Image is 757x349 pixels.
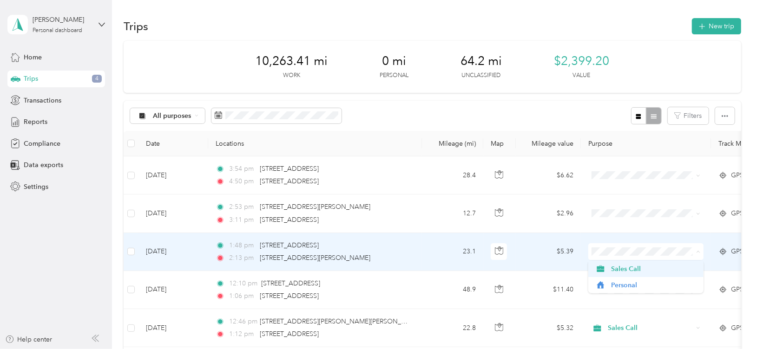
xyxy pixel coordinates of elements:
button: Filters [668,107,709,124]
span: [STREET_ADDRESS] [261,279,320,287]
span: [STREET_ADDRESS] [260,165,319,173]
td: $5.32 [516,309,581,347]
span: GPS [731,246,744,257]
div: [PERSON_NAME] [33,15,91,25]
td: $5.39 [516,233,581,271]
th: Locations [208,131,422,156]
span: Personal [612,280,698,290]
p: Work [283,71,300,80]
td: 28.4 [422,156,483,194]
h1: Trips [124,21,148,31]
td: [DATE] [138,156,208,194]
p: Value [573,71,591,80]
span: Trips [24,74,38,84]
span: $2,399.20 [554,54,609,69]
iframe: Everlance-gr Chat Button Frame [705,297,757,349]
th: Date [138,131,208,156]
span: 2:53 pm [229,202,256,212]
span: Transactions [24,96,61,105]
span: 0 mi [382,54,406,69]
span: 1:12 pm [229,329,256,339]
span: 12:46 pm [229,317,256,327]
td: [DATE] [138,194,208,233]
td: [DATE] [138,309,208,347]
td: 23.1 [422,233,483,271]
span: Settings [24,182,48,192]
th: Map [483,131,516,156]
span: 3:54 pm [229,164,256,174]
span: 4:50 pm [229,176,256,187]
span: [STREET_ADDRESS] [260,292,319,300]
span: GPS [731,284,744,295]
td: $6.62 [516,156,581,194]
span: 10,263.41 mi [255,54,328,69]
span: GPS [731,208,744,219]
span: [STREET_ADDRESS][PERSON_NAME][PERSON_NAME] [260,317,422,325]
span: Sales Call [612,264,698,274]
span: [STREET_ADDRESS][PERSON_NAME] [260,203,370,211]
span: [STREET_ADDRESS][PERSON_NAME] [260,254,370,262]
td: 12.7 [422,194,483,233]
th: Purpose [581,131,711,156]
span: GPS [731,170,744,181]
th: Mileage value [516,131,581,156]
span: Compliance [24,139,60,149]
span: 4 [92,75,102,83]
span: 3:11 pm [229,215,256,225]
td: [DATE] [138,271,208,309]
span: [STREET_ADDRESS] [260,241,319,249]
span: 64.2 mi [461,54,502,69]
td: 22.8 [422,309,483,347]
p: Unclassified [462,71,501,80]
span: 12:10 pm [229,278,257,289]
span: [STREET_ADDRESS] [260,177,319,185]
th: Mileage (mi) [422,131,483,156]
span: 1:06 pm [229,291,256,301]
td: [DATE] [138,233,208,271]
button: New trip [692,18,741,34]
span: [STREET_ADDRESS] [260,216,319,224]
span: All purposes [153,113,191,119]
span: Data exports [24,160,63,170]
div: Personal dashboard [33,28,82,33]
button: Help center [5,335,53,344]
span: Sales Call [608,323,693,333]
span: Reports [24,117,47,127]
span: Home [24,52,42,62]
td: $2.96 [516,194,581,233]
span: [STREET_ADDRESS] [260,330,319,338]
p: Personal [380,71,408,80]
span: 1:48 pm [229,240,256,251]
td: $11.40 [516,271,581,309]
span: 2:13 pm [229,253,256,263]
td: 48.9 [422,271,483,309]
